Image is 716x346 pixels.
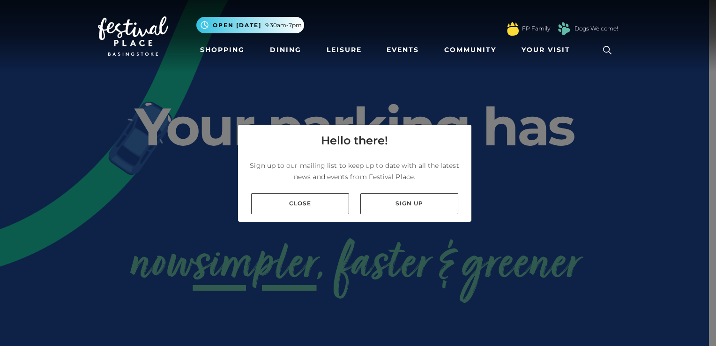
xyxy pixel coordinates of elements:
a: Sign up [360,193,458,214]
span: Open [DATE] [213,21,261,30]
a: Community [440,41,500,59]
a: Dining [266,41,305,59]
button: Open [DATE] 9.30am-7pm [196,17,304,33]
a: FP Family [522,24,550,33]
a: Leisure [323,41,365,59]
a: Shopping [196,41,248,59]
span: 9.30am-7pm [265,21,302,30]
h4: Hello there! [321,132,388,149]
a: Your Visit [518,41,579,59]
a: Events [383,41,423,59]
p: Sign up to our mailing list to keep up to date with all the latest news and events from Festival ... [246,160,464,182]
img: Festival Place Logo [98,16,168,56]
span: Your Visit [522,45,570,55]
a: Close [251,193,349,214]
a: Dogs Welcome! [574,24,618,33]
